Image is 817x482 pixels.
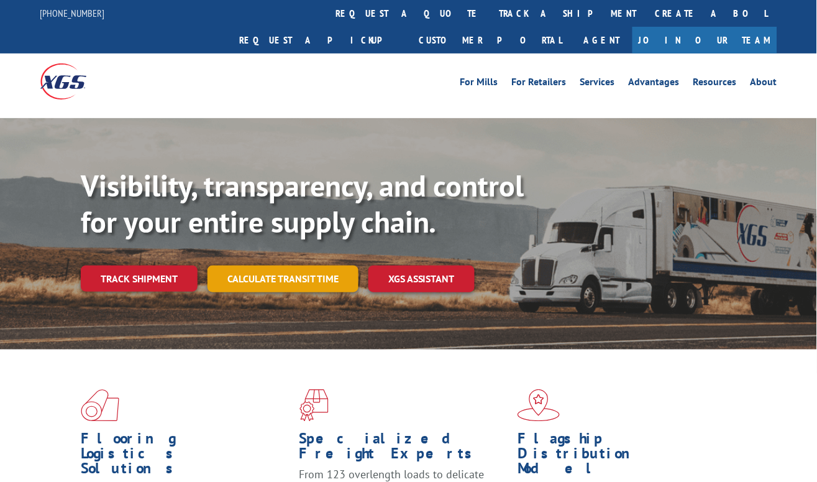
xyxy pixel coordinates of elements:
[40,7,105,19] a: [PHONE_NUMBER]
[632,27,777,53] a: Join Our Team
[518,389,560,422] img: xgs-icon-flagship-distribution-model-red
[368,266,475,292] a: XGS ASSISTANT
[208,266,358,292] a: Calculate transit time
[629,77,680,91] a: Advantages
[299,432,509,468] h1: Specialized Freight Experts
[230,27,410,53] a: Request a pickup
[460,77,498,91] a: For Mills
[299,389,329,422] img: xgs-icon-focused-on-flooring-red
[693,77,737,91] a: Resources
[572,27,632,53] a: Agent
[512,77,567,91] a: For Retailers
[81,266,198,292] a: Track shipment
[410,27,572,53] a: Customer Portal
[751,77,777,91] a: About
[81,166,524,241] b: Visibility, transparency, and control for your entire supply chain.
[580,77,615,91] a: Services
[81,389,119,422] img: xgs-icon-total-supply-chain-intelligence-red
